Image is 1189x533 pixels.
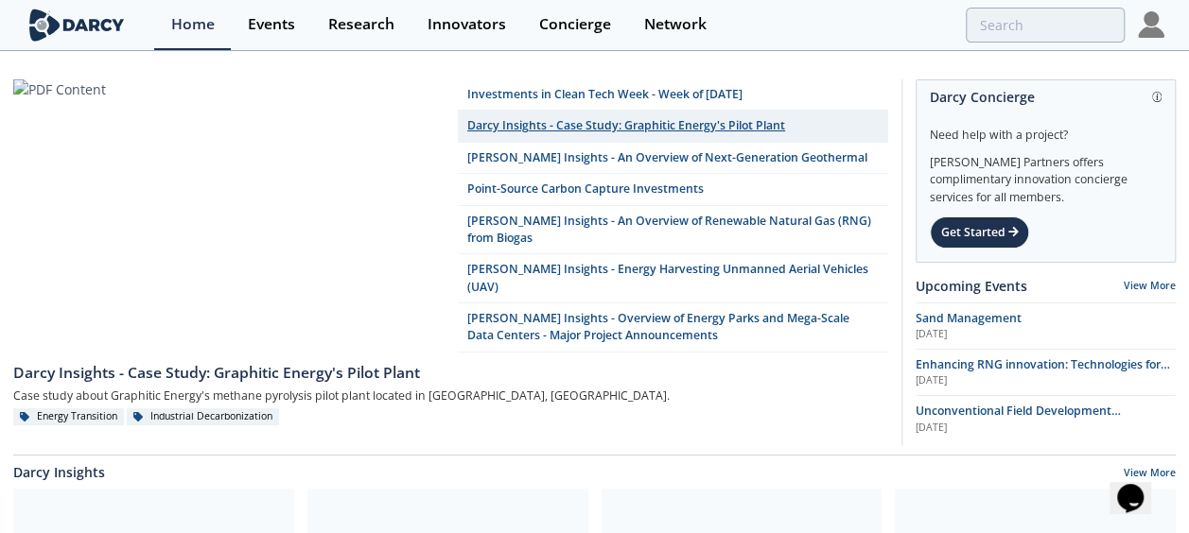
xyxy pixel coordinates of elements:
span: Enhancing RNG innovation: Technologies for Sustainable Energy [916,356,1170,389]
div: Need help with a project? [930,113,1162,144]
div: Home [171,17,215,32]
img: Profile [1138,11,1164,38]
div: Get Started [930,216,1029,249]
img: information.svg [1152,92,1163,102]
div: Industrial Decarbonization [127,408,279,425]
div: Network [644,17,707,32]
input: Advanced Search [966,8,1125,43]
div: [DATE] [916,373,1176,388]
a: [PERSON_NAME] Insights - Overview of Energy Parks and Mega-Scale Data Centers - Major Project Ann... [458,303,889,352]
a: Darcy Insights [13,462,105,482]
a: Investments in Clean Tech Week - Week of [DATE] [458,79,889,111]
a: [PERSON_NAME] Insights - An Overview of Renewable Natural Gas (RNG) from Biogas [458,206,889,255]
a: Upcoming Events [916,276,1027,296]
div: Energy Transition [13,408,124,425]
span: Unconventional Field Development Optimization through Geochemical Fingerprinting Technology [916,403,1121,454]
a: Enhancing RNG innovation: Technologies for Sustainable Energy [DATE] [916,356,1176,388]
a: [PERSON_NAME] Insights - Energy Harvesting Unmanned Aerial Vehicles (UAV) [458,254,889,303]
div: [PERSON_NAME] Partners offers complimentary innovation concierge services for all members. [930,144,1162,206]
a: Darcy Insights - Case Study: Graphitic Energy's Pilot Plant [458,111,889,142]
div: Concierge [539,17,611,32]
div: Case study about Graphitic Energy's methane pyrolysis pilot plant located in [GEOGRAPHIC_DATA], [... [13,385,888,408]
span: Sand Management [916,310,1022,326]
a: Sand Management [DATE] [916,310,1176,342]
div: [DATE] [916,421,1176,436]
div: Darcy Concierge [930,80,1162,113]
div: Innovators [428,17,506,32]
a: View More [1124,279,1176,292]
div: Darcy Insights - Case Study: Graphitic Energy's Pilot Plant [13,362,888,385]
iframe: chat widget [1110,457,1170,514]
img: logo-wide.svg [26,9,129,42]
a: Unconventional Field Development Optimization through Geochemical Fingerprinting Technology [DATE] [916,403,1176,435]
a: [PERSON_NAME] Insights - An Overview of Next-Generation Geothermal [458,143,889,174]
a: Point-Source Carbon Capture Investments [458,174,889,205]
a: Darcy Insights - Case Study: Graphitic Energy's Pilot Plant [13,352,888,385]
div: [DATE] [916,327,1176,342]
div: Research [328,17,394,32]
div: Events [248,17,295,32]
